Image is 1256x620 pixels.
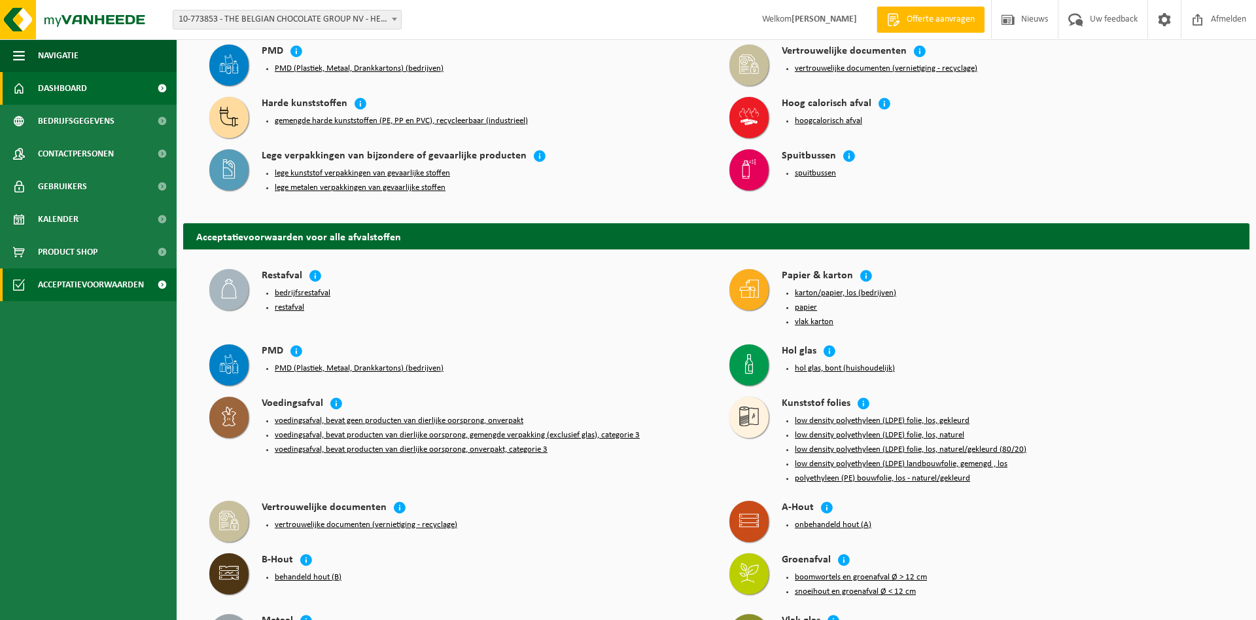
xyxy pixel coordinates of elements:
[38,268,144,301] span: Acceptatievoorwaarden
[38,105,114,137] span: Bedrijfsgegevens
[782,149,836,164] h4: Spuitbussen
[782,397,850,412] h4: Kunststof folies
[782,344,816,359] h4: Hol glas
[173,10,401,29] span: 10-773853 - THE BELGIAN CHOCOLATE GROUP NV - HERENTALS
[262,97,347,112] h4: Harde kunststoffen
[275,288,330,299] button: bedrijfsrestafval
[262,149,527,164] h4: Lege verpakkingen van bijzondere of gevaarlijke producten
[795,363,895,374] button: hol glas, bont (huishoudelijk)
[275,520,457,530] button: vertrouwelijke documenten (vernietiging - recyclage)
[262,553,293,568] h4: B-Hout
[795,64,977,74] button: vertrouwelijke documenten (vernietiging - recyclage)
[795,430,964,441] button: low density polyethyleen (LDPE) folie, los, naturel
[792,14,857,24] strong: [PERSON_NAME]
[795,445,1026,455] button: low density polyethyleen (LDPE) folie, los, naturel/gekleurd (80/20)
[795,116,862,126] button: hoogcalorisch afval
[275,168,450,179] button: lege kunststof verpakkingen van gevaarlijke stoffen
[275,416,523,426] button: voedingsafval, bevat geen producten van dierlijke oorsprong, onverpakt
[795,473,970,484] button: polyethyleen (PE) bouwfolie, los - naturel/gekleurd
[795,459,1007,469] button: low density polyethyleen (LDPE) landbouwfolie, gemengd , los
[38,203,78,236] span: Kalender
[795,288,896,299] button: karton/papier, los (bedrijven)
[262,397,323,412] h4: Voedingsafval
[795,520,871,530] button: onbehandeld hout (A)
[38,39,78,72] span: Navigatie
[38,236,97,268] span: Product Shop
[275,64,444,74] button: PMD (Plastiek, Metaal, Drankkartons) (bedrijven)
[903,13,978,26] span: Offerte aanvragen
[795,416,969,426] button: low density polyethyleen (LDPE) folie, los, gekleurd
[38,72,87,105] span: Dashboard
[795,587,916,597] button: snoeihout en groenafval Ø < 12 cm
[38,170,87,203] span: Gebruikers
[795,302,817,313] button: papier
[275,302,304,313] button: restafval
[275,116,528,126] button: gemengde harde kunststoffen (PE, PP en PVC), recycleerbaar (industrieel)
[262,501,387,516] h4: Vertrouwelijke documenten
[782,269,853,284] h4: Papier & karton
[795,168,836,179] button: spuitbussen
[173,10,402,29] span: 10-773853 - THE BELGIAN CHOCOLATE GROUP NV - HERENTALS
[275,183,445,193] button: lege metalen verpakkingen van gevaarlijke stoffen
[275,445,548,455] button: voedingsafval, bevat producten van dierlijke oorsprong, onverpakt, categorie 3
[782,501,814,516] h4: A-Hout
[275,572,341,583] button: behandeld hout (B)
[782,45,907,60] h4: Vertrouwelijke documenten
[795,572,927,583] button: boomwortels en groenafval Ø > 12 cm
[262,45,283,60] h4: PMD
[183,223,1249,249] h2: Acceptatievoorwaarden voor alle afvalstoffen
[262,344,283,359] h4: PMD
[795,317,833,327] button: vlak karton
[38,137,114,170] span: Contactpersonen
[262,269,302,284] h4: Restafval
[275,363,444,374] button: PMD (Plastiek, Metaal, Drankkartons) (bedrijven)
[782,97,871,112] h4: Hoog calorisch afval
[877,7,985,33] a: Offerte aanvragen
[782,553,831,568] h4: Groenafval
[275,430,640,441] button: voedingsafval, bevat producten van dierlijke oorsprong, gemengde verpakking (exclusief glas), cat...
